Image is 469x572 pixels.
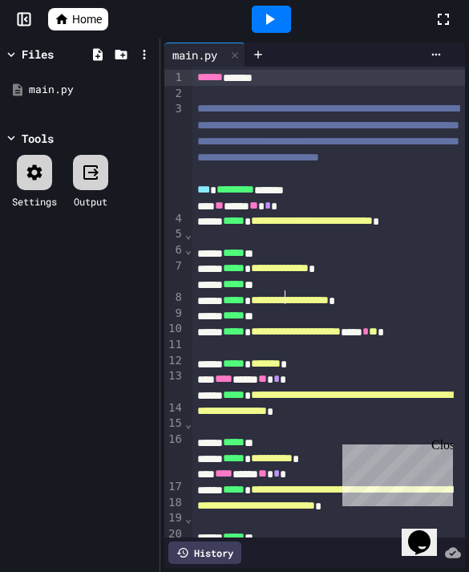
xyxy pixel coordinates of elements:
[72,11,102,27] span: Home
[336,438,453,506] iframe: chat widget
[164,70,184,86] div: 1
[164,353,184,369] div: 12
[22,130,54,147] div: Tools
[22,46,54,63] div: Files
[164,416,184,432] div: 15
[184,417,192,430] span: Fold line
[164,306,184,322] div: 9
[6,6,111,102] div: Chat with us now!Close
[164,242,184,258] div: 6
[184,228,192,241] span: Fold line
[164,432,184,479] div: 16
[164,101,184,212] div: 3
[164,258,184,290] div: 7
[184,243,192,256] span: Fold line
[164,47,225,63] div: main.py
[164,321,184,337] div: 10
[164,510,184,526] div: 19
[164,337,184,353] div: 11
[164,211,184,226] div: 4
[74,194,107,209] div: Output
[164,290,184,306] div: 8
[164,86,184,101] div: 2
[402,508,453,556] iframe: chat widget
[12,194,57,209] div: Settings
[164,495,184,511] div: 18
[164,479,184,495] div: 17
[29,82,154,98] div: main.py
[184,512,192,525] span: Fold line
[164,226,184,242] div: 5
[164,400,184,416] div: 14
[164,368,184,400] div: 13
[168,542,241,564] div: History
